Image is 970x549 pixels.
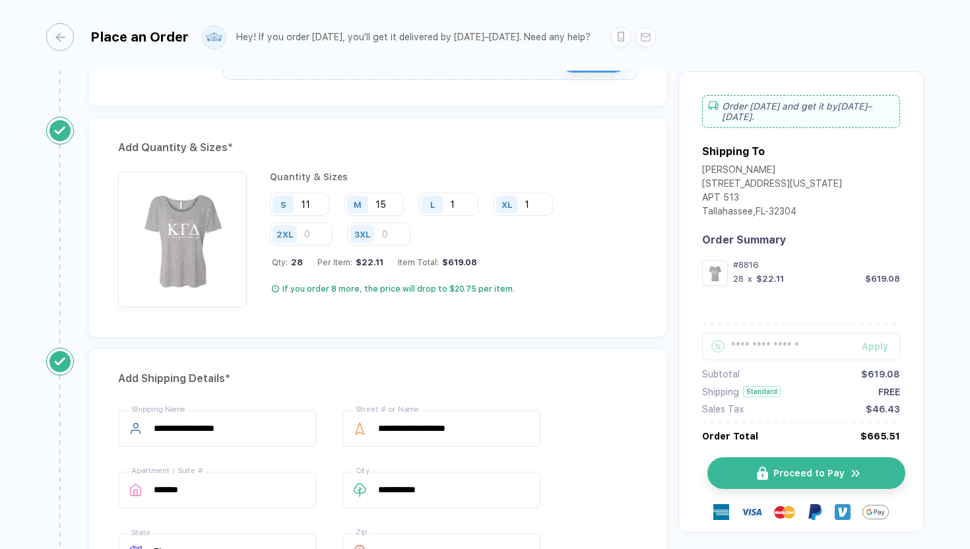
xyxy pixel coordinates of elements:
[861,369,900,379] div: $619.08
[835,504,851,520] img: Venmo
[125,178,240,294] img: a95e37e4-8064-4fe1-be3d-4d4c456d2f31_nt_front_1754596061515.jpg
[702,192,842,206] div: APT 513
[741,501,762,523] img: visa
[236,32,591,43] div: Hey! If you order [DATE], you'll get it delivered by [DATE]–[DATE]. Need any help?
[850,467,862,480] img: icon
[733,274,744,284] div: 28
[341,56,447,71] div: 95% customers say yes!
[702,431,758,441] div: Order Total
[845,333,900,360] button: Apply
[276,229,293,239] div: 2XL
[272,257,303,267] div: Qty:
[702,369,740,379] div: Subtotal
[90,29,189,45] div: Place an Order
[702,234,900,246] div: Order Summary
[398,257,477,267] div: Item Total:
[746,274,754,284] div: x
[280,199,286,209] div: S
[702,387,739,397] div: Shipping
[878,387,900,397] div: FREE
[862,341,900,352] div: Apply
[807,504,823,520] img: Paypal
[702,95,900,128] div: Order [DATE] and get it by [DATE]–[DATE] .
[862,499,889,525] img: GPay
[702,404,744,414] div: Sales Tax
[773,468,845,478] span: Proceed to Pay
[234,56,335,71] div: 80% changes are minor
[707,457,905,489] button: iconProceed to Payicon
[354,199,362,209] div: M
[702,206,842,220] div: Tallahassee , FL - 32304
[501,199,512,209] div: XL
[866,404,900,414] div: $46.43
[118,137,637,158] div: Add Quantity & Sizes
[743,386,781,397] div: Standard
[317,257,383,267] div: Per Item:
[713,504,729,520] img: express
[865,274,900,284] div: $619.08
[702,145,765,158] div: Shipping To
[702,178,842,192] div: [STREET_ADDRESS][US_STATE]
[860,431,900,441] div: $665.51
[756,274,784,284] div: $22.11
[282,284,515,294] div: If you order 8 more, the price will drop to $20.75 per item.
[774,501,795,523] img: master-card
[118,368,637,389] div: Add Shipping Details
[702,164,842,178] div: [PERSON_NAME]
[705,263,725,282] img: a95e37e4-8064-4fe1-be3d-4d4c456d2f31_nt_front_1754596061515.jpg
[733,260,900,270] div: #8816
[757,467,768,480] img: icon
[352,257,383,267] div: $22.11
[430,199,435,209] div: L
[203,26,226,49] img: user profile
[439,257,477,267] div: $619.08
[354,229,370,239] div: 3XL
[270,172,637,182] div: Quantity & Sizes
[288,257,303,267] span: 28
